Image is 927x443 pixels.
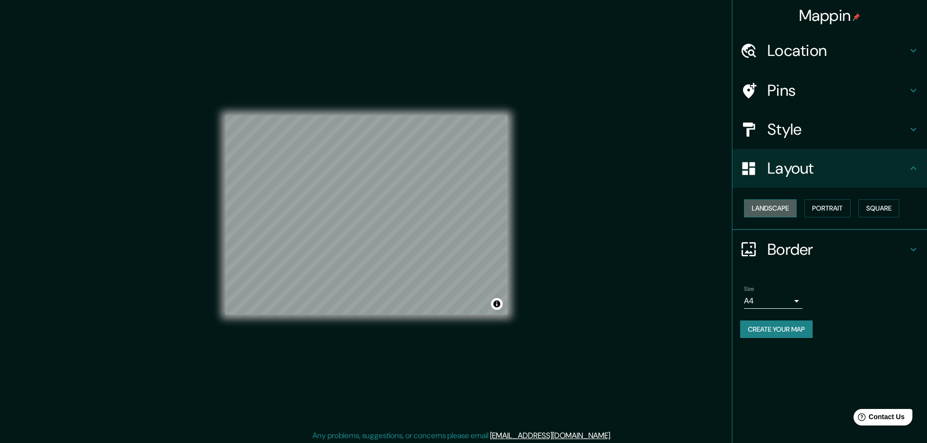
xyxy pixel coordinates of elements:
iframe: Help widget launcher [840,405,916,432]
button: Toggle attribution [491,298,503,310]
h4: Location [767,41,908,60]
div: Pins [732,71,927,110]
button: Square [858,199,899,217]
p: Any problems, suggestions, or concerns please email . [312,430,612,442]
h4: Border [767,240,908,259]
div: . [612,430,613,442]
div: . [613,430,615,442]
div: Layout [732,149,927,188]
button: Landscape [744,199,797,217]
div: Location [732,31,927,70]
h4: Pins [767,81,908,100]
h4: Style [767,120,908,139]
button: Create your map [740,320,813,338]
canvas: Map [225,115,508,315]
h4: Layout [767,159,908,178]
a: [EMAIL_ADDRESS][DOMAIN_NAME] [490,430,610,441]
button: Portrait [804,199,851,217]
div: Border [732,230,927,269]
div: Style [732,110,927,149]
h4: Mappin [799,6,861,25]
label: Size [744,284,754,293]
img: pin-icon.png [853,13,860,21]
div: A4 [744,293,802,309]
